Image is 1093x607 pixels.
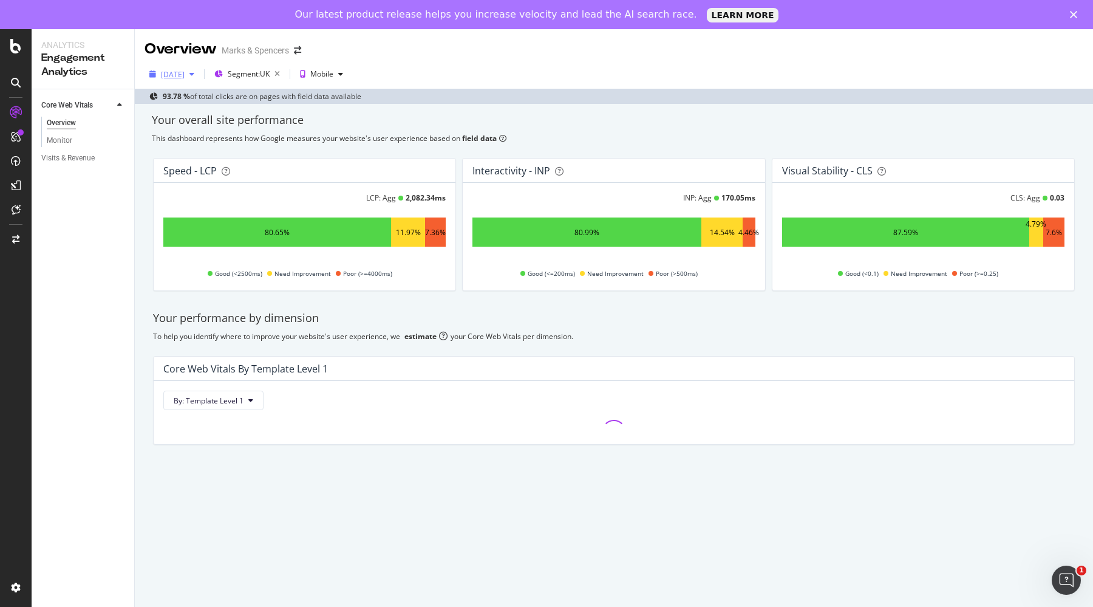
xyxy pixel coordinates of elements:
a: Overview [47,117,126,129]
div: 80.99% [574,227,599,238]
div: 14.54% [710,227,735,238]
div: arrow-right-arrow-left [294,46,301,55]
div: of total clicks are on pages with field data available [163,91,361,101]
a: Monitor [47,134,126,147]
button: By: Template Level 1 [163,391,264,410]
div: To help you identify where to improve your website's user experience, we your Core Web Vitals per... [153,331,1075,341]
div: 0.03 [1050,193,1064,203]
div: estimate [404,331,437,341]
div: Mobile [310,70,333,78]
div: 2,082.34 ms [406,193,446,203]
button: Mobile [295,64,348,84]
div: 87.59% [893,227,918,238]
div: CLS: Agg [1010,193,1040,203]
button: [DATE] [145,64,199,84]
span: Poor (>=4000ms) [343,266,392,281]
div: Visual Stability - CLS [782,165,873,177]
div: Monitor [47,134,72,147]
button: Segment:UK [209,64,285,84]
div: 4.79% [1026,219,1046,245]
span: By: Template Level 1 [174,396,243,406]
div: Visits & Revenue [41,152,95,165]
span: Need Improvement [891,266,947,281]
div: 4.46% [738,227,759,238]
div: INP: Agg [683,193,712,203]
div: Engagement Analytics [41,51,124,79]
div: Analytics [41,39,124,51]
span: Poor (>=0.25) [959,266,998,281]
span: Segment: UK [228,69,270,79]
div: Overview [145,39,217,60]
span: Good (<2500ms) [215,266,262,281]
div: This dashboard represents how Google measures your website's user experience based on [152,133,1076,143]
div: Our latest product release helps you increase velocity and lead the AI search race. [295,9,697,21]
div: Speed - LCP [163,165,217,177]
a: Core Web Vitals [41,99,114,112]
div: Core Web Vitals [41,99,93,112]
div: 7.6% [1046,227,1062,238]
div: Core Web Vitals By Template Level 1 [163,363,328,375]
div: 80.65% [265,227,290,238]
div: Overview [47,117,76,129]
div: Your overall site performance [152,112,1076,128]
span: Need Improvement [274,266,331,281]
div: Interactivity - INP [472,165,550,177]
span: Good (<0.1) [845,266,879,281]
b: 93.78 % [163,91,190,101]
div: 170.05 ms [721,193,755,203]
a: Visits & Revenue [41,152,126,165]
a: LEARN MORE [707,8,779,22]
div: Close [1070,11,1082,18]
div: Your performance by dimension [153,310,1075,326]
span: 1 [1077,566,1086,575]
div: 11.97% [396,227,421,238]
span: Good (<=200ms) [528,266,575,281]
b: field data [462,133,497,143]
iframe: Intercom live chat [1052,566,1081,595]
span: Need Improvement [587,266,644,281]
div: Marks & Spencers [222,44,289,57]
div: 7.36% [425,227,446,238]
span: Poor (>500ms) [656,266,698,281]
div: LCP: Agg [366,193,396,203]
div: [DATE] [161,69,185,80]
